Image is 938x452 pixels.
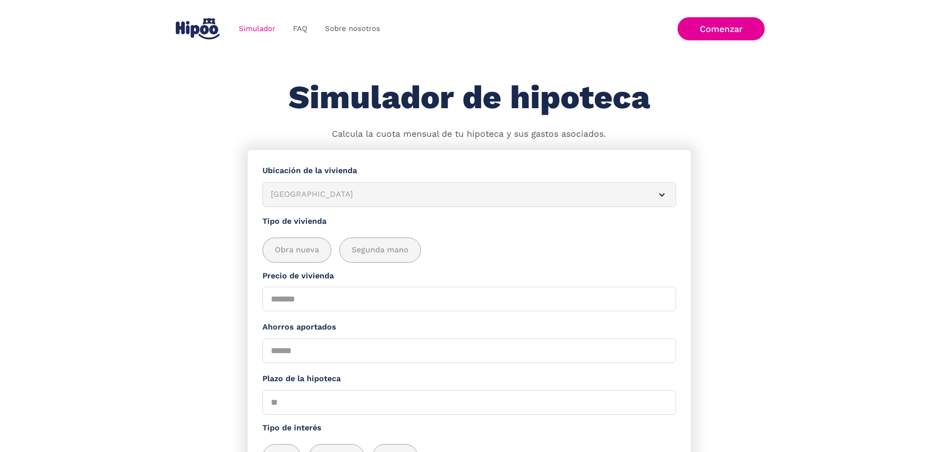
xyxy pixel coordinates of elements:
span: Segunda mano [352,244,409,256]
label: Ubicación de la vivienda [262,165,676,177]
p: Calcula la cuota mensual de tu hipoteca y sus gastos asociados. [332,128,606,141]
a: home [174,14,222,43]
h1: Simulador de hipoteca [289,80,650,116]
span: Obra nueva [275,244,319,256]
label: Ahorros aportados [262,321,676,333]
label: Tipo de vivienda [262,215,676,228]
label: Plazo de la hipoteca [262,373,676,385]
label: Tipo de interés [262,422,676,434]
div: add_description_here [262,238,676,263]
a: FAQ [284,19,316,38]
div: [GEOGRAPHIC_DATA] [271,188,644,201]
a: Simulador [230,19,284,38]
article: [GEOGRAPHIC_DATA] [262,182,676,207]
a: Sobre nosotros [316,19,389,38]
label: Precio de vivienda [262,270,676,282]
a: Comenzar [678,17,765,40]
